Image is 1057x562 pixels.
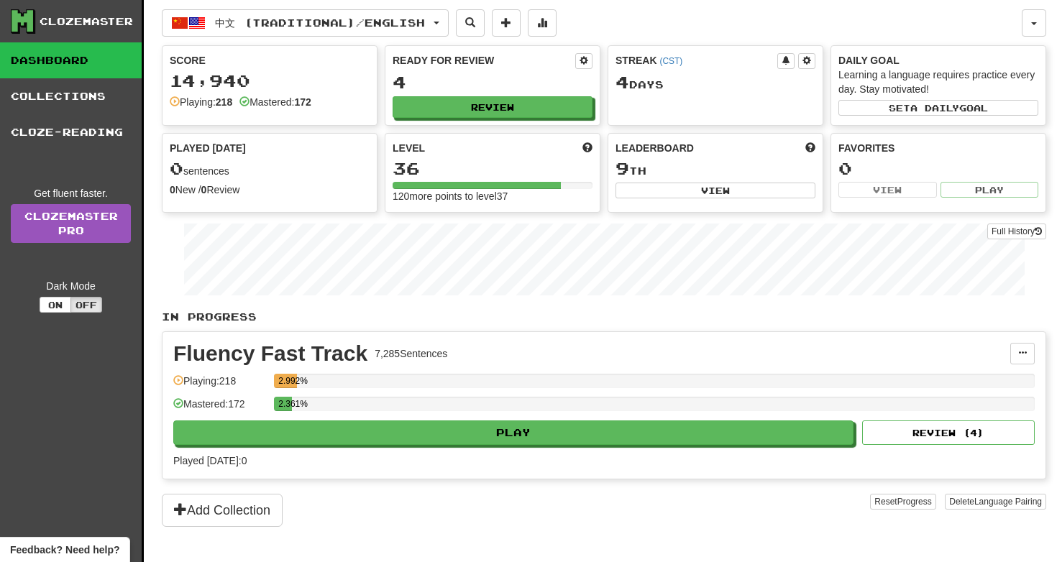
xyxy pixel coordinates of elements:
[11,204,131,243] a: ClozemasterPro
[40,297,71,313] button: On
[162,494,283,527] button: Add Collection
[393,141,425,155] span: Level
[170,95,232,109] div: Playing:
[910,103,959,113] span: a daily
[528,9,557,37] button: More stats
[616,160,815,178] div: th
[239,95,311,109] div: Mastered:
[173,420,854,445] button: Play
[582,141,592,155] span: Score more points to level up
[278,397,292,411] div: 2.361%
[616,72,629,92] span: 4
[897,497,932,507] span: Progress
[278,374,296,388] div: 2.992%
[173,397,267,420] div: Mastered: 172
[838,100,1038,116] button: Seta dailygoal
[173,374,267,397] div: Playing: 218
[393,160,592,178] div: 36
[838,141,1038,155] div: Favorites
[945,494,1046,510] button: DeleteLanguage Pairing
[492,9,521,37] button: Add sentence to collection
[170,141,246,155] span: Played [DATE]
[170,158,183,178] span: 0
[10,543,119,557] span: Open feedback widget
[216,96,232,108] strong: 218
[616,73,815,92] div: Day s
[170,72,370,90] div: 14,940
[659,56,682,66] a: (CST)
[838,68,1038,96] div: Learning a language requires practice every day. Stay motivated!
[170,53,370,68] div: Score
[393,53,575,68] div: Ready for Review
[616,183,815,198] button: View
[838,53,1038,68] div: Daily Goal
[393,73,592,91] div: 4
[162,310,1046,324] p: In Progress
[616,53,777,68] div: Streak
[170,184,175,195] strong: 0
[70,297,102,313] button: Off
[173,343,367,364] div: Fluency Fast Track
[170,160,370,178] div: sentences
[616,141,694,155] span: Leaderboard
[393,189,592,203] div: 120 more points to level 37
[11,279,131,293] div: Dark Mode
[215,17,425,29] span: 中文 (Traditional) / English
[838,160,1038,178] div: 0
[862,420,1035,445] button: Review (4)
[456,9,485,37] button: Search sentences
[616,158,629,178] span: 9
[393,96,592,118] button: Review
[974,497,1042,507] span: Language Pairing
[294,96,311,108] strong: 172
[870,494,935,510] button: ResetProgress
[162,9,449,37] button: 中文 (Traditional)/English
[201,184,207,195] strong: 0
[375,346,447,361] div: 7,285 Sentences
[170,183,370,197] div: New / Review
[11,186,131,201] div: Get fluent faster.
[173,455,247,466] span: Played [DATE]: 0
[40,14,133,29] div: Clozemaster
[987,224,1046,239] button: Full History
[838,182,937,198] button: View
[805,141,815,155] span: This week in points, UTC
[941,182,1039,198] button: Play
